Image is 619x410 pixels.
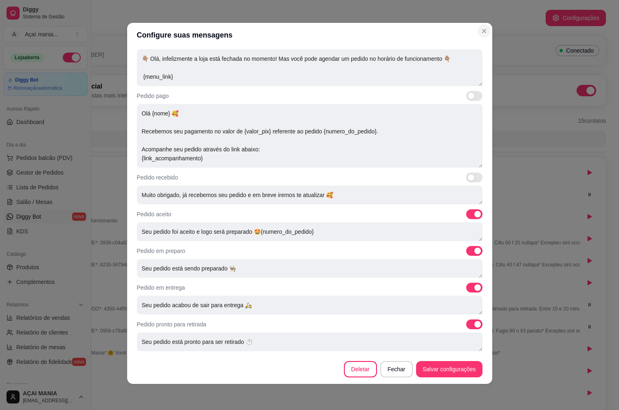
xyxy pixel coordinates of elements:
[344,361,377,377] button: Deletar
[137,49,482,86] textarea: 👇🏽 Olá, infelizmente a loja está fechada no momento! Mas você pode agendar um pedido no horário d...
[137,259,482,278] textarea: Seu pedido está sendo preparado 👨🏽‍🍳
[137,247,185,255] p: Pedido em preparo
[137,320,206,328] p: Pedido pronto para retirada
[137,173,178,182] p: Pedido recebido
[137,332,482,351] textarea: Seu pedido está pronto para ser retirado ⏱️
[416,361,482,377] button: Salvar configurações
[137,296,482,315] textarea: Seu pedido acabou de sair para entrega 🛵
[380,361,413,377] button: Fechar
[137,186,482,204] textarea: Muito obrigado, já recebemos seu pedido e em breve iremos te atualizar 🥰
[127,23,492,47] header: Configure suas mensagens
[137,92,169,100] p: Pedido pago
[137,284,185,292] p: Pedido em entrega
[478,24,491,38] button: Close
[137,210,172,218] p: Pedido aceito
[137,222,482,241] textarea: Seu pedido foi aceito e logo será preparado 🤩{numero_do_pedido}
[137,104,482,168] textarea: Olá {nome} 🥰 Recebemos seu pagamento no valor de {valor_pix} referente ao pedido {numero_do_pedid...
